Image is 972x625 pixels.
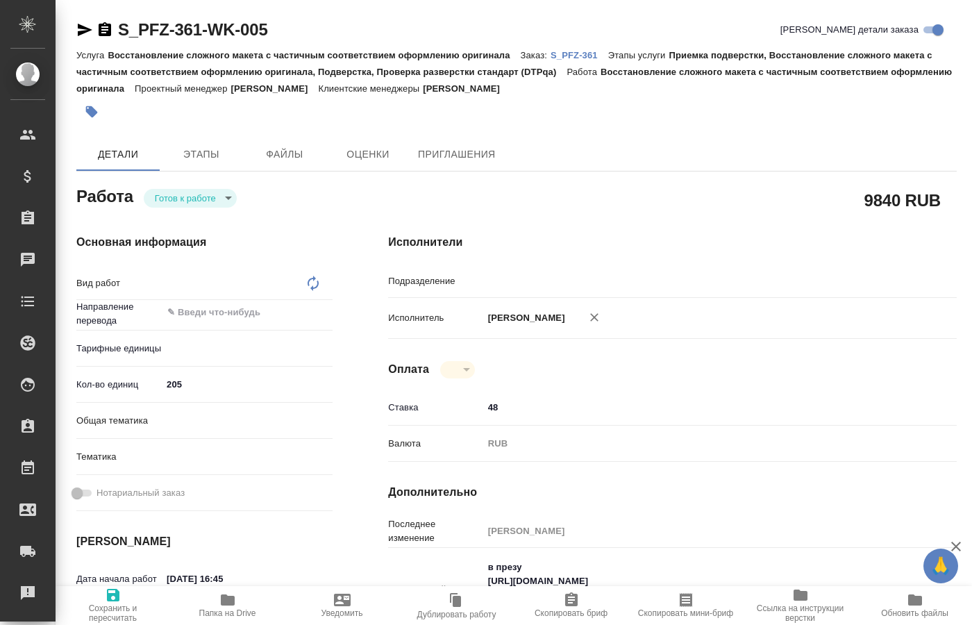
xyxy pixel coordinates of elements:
p: S_PFZ-361 [551,50,608,60]
div: RUB [483,432,910,456]
p: Дата начала работ [76,572,162,586]
button: Скопировать мини-бриф [628,586,743,625]
span: Приглашения [418,146,496,163]
input: ✎ Введи что-нибудь [162,569,283,589]
p: Последнее изменение [388,517,483,545]
h4: Основная информация [76,234,333,251]
span: Детали [85,146,151,163]
input: ✎ Введи что-нибудь [162,374,333,394]
p: Валюта [388,437,483,451]
p: Исполнитель [388,311,483,325]
p: Кол-во единиц [76,378,162,392]
div: ​ [162,445,333,469]
span: Скопировать бриф [535,608,607,618]
h4: [PERSON_NAME] [76,533,333,550]
p: Тарифные единицы [76,342,162,356]
div: ​ [162,409,333,433]
h4: Исполнители [388,234,957,251]
button: Уведомить [285,586,399,625]
h2: 9840 RUB [864,188,941,212]
span: Дублировать работу [417,610,496,619]
p: Тематика [76,450,162,464]
button: Папка на Drive [170,586,285,625]
p: [PERSON_NAME] [483,311,565,325]
span: [PERSON_NAME] детали заказа [780,23,919,37]
div: Готов к работе [440,361,475,378]
a: S_PFZ-361 [551,49,608,60]
button: Добавить тэг [76,97,107,127]
input: Пустое поле [483,521,910,541]
span: Скопировать мини-бриф [638,608,733,618]
button: Open [325,311,328,314]
button: Обновить файлы [857,586,972,625]
a: S_PFZ-361-WK-005 [118,20,268,39]
span: Файлы [251,146,318,163]
button: 🙏 [923,549,958,583]
h2: Работа [76,183,133,208]
span: Обновить файлы [881,608,948,618]
p: Этапы услуги [608,50,669,60]
button: Скопировать бриф [514,586,628,625]
input: ✎ Введи что-нибудь [483,397,910,417]
p: [PERSON_NAME] [231,83,319,94]
h4: Оплата [388,361,429,378]
span: Нотариальный заказ [97,486,185,500]
p: [PERSON_NAME] [423,83,510,94]
div: Готов к работе [144,189,237,208]
h4: Дополнительно [388,484,957,501]
p: Общая тематика [76,414,162,428]
p: Клиентские менеджеры [318,83,423,94]
span: Сохранить и пересчитать [64,603,162,623]
button: Сохранить и пересчитать [56,586,170,625]
button: Ссылка на инструкции верстки [743,586,857,625]
input: ✎ Введи что-нибудь [166,304,282,321]
span: Ссылка на инструкции верстки [751,603,849,623]
button: Open [902,278,905,281]
span: Папка на Drive [199,608,256,618]
span: Этапы [168,146,235,163]
p: Подразделение [388,274,483,288]
p: Восстановление сложного макета с частичным соответствием оформлению оригинала [108,50,520,60]
span: Оценки [335,146,401,163]
p: Комментарий к работе [388,583,483,610]
button: Скопировать ссылку для ЯМессенджера [76,22,93,38]
button: Скопировать ссылку [97,22,113,38]
p: Заказ: [521,50,551,60]
p: Направление перевода [76,300,162,328]
p: Услуга [76,50,108,60]
p: Вид работ [76,276,162,290]
span: Уведомить [321,608,363,618]
button: Дублировать работу [399,586,514,625]
p: Проектный менеджер [135,83,231,94]
div: ​ [162,337,333,360]
p: Работа [567,67,601,77]
p: Ставка [388,401,483,415]
button: Готов к работе [151,192,220,204]
button: Удалить исполнителя [579,302,610,333]
span: 🙏 [929,551,953,581]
